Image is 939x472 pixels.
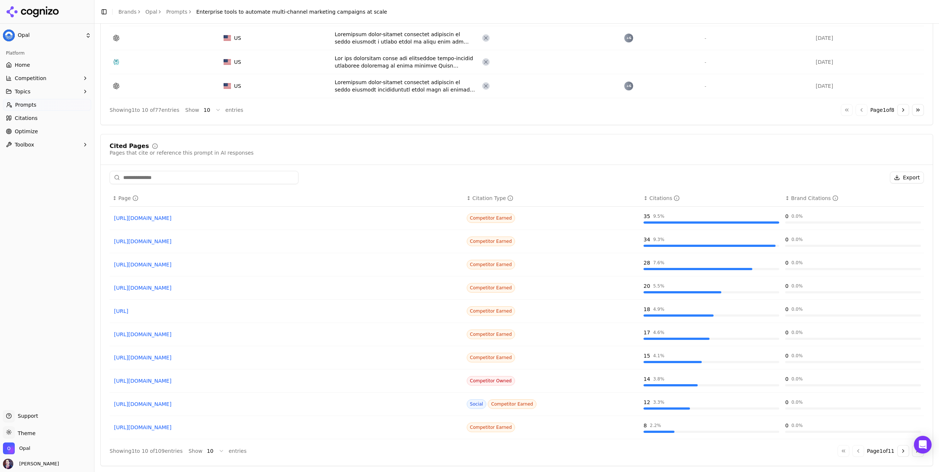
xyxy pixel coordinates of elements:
span: Optimize [15,128,38,135]
span: - [705,84,706,89]
a: [URL][DOMAIN_NAME] [114,261,459,268]
div: Data table [110,190,924,439]
a: Optimize [3,125,91,137]
div: 0.0 % [791,399,803,405]
a: [URL][DOMAIN_NAME] [114,377,459,385]
img: klaviyo [593,82,602,90]
div: 3.8 % [653,376,664,382]
span: Enterprise tools to automate multi-channel marketing campaigns at scale [196,8,387,15]
div: Brand Citations [791,194,838,202]
div: 9.3 % [653,237,664,242]
span: US [234,34,241,42]
div: 17 [643,329,650,336]
button: Open user button [3,459,59,469]
div: 8 [643,422,647,429]
div: + 6 [624,34,633,42]
a: [URL][DOMAIN_NAME] [114,331,459,338]
div: 35 [643,213,650,220]
div: Open Intercom Messenger [914,436,932,454]
div: 4.1 % [653,353,664,359]
span: Competitor Earned [467,353,515,362]
span: Toolbox [15,141,34,148]
th: totalCitationCount [641,190,782,207]
div: 0.0 % [791,306,803,312]
a: [URL][DOMAIN_NAME] [114,238,459,245]
div: Page [118,194,138,202]
img: US [224,35,231,41]
div: [DATE] [816,82,921,90]
div: 0 [785,375,788,383]
img: sprinklr [614,34,623,42]
button: Toolbox [3,139,91,151]
span: Competitor Earned [467,213,515,223]
span: Opal [19,445,30,452]
span: Competitor Earned [467,330,515,339]
tr: USUSLoremipsum dolor-sitamet consectet adipiscin el seddo eiusmodt i utlabo etdol ma aliqu enim a... [110,26,924,50]
div: Cited Pages [110,143,149,149]
span: Page 1 of 8 [870,106,894,114]
div: Lor ips dolorsitam conse adi elitseddoe tempo-incidid utlaboree doloremag al enima minimve Quisn ... [335,55,476,69]
div: 0 [785,399,788,406]
div: ↕Brand Citations [785,194,921,202]
img: Erynn Baird [3,459,13,469]
div: ↕Citations [643,194,779,202]
a: [URL][DOMAIN_NAME] [114,284,459,292]
a: [URL][DOMAIN_NAME] [114,214,459,222]
span: Home [15,61,30,69]
span: Theme [15,430,35,436]
span: Competitor Earned [488,399,536,409]
a: [URL][DOMAIN_NAME] [114,400,459,408]
span: - [705,36,706,41]
img: sprinklr [614,82,623,90]
span: Competitor Earned [467,283,515,293]
span: Topics [15,88,31,95]
span: Competitor Earned [467,237,515,246]
div: ↕Page [113,194,461,202]
div: 4.9 % [653,306,664,312]
span: Competitor Owned [467,376,515,386]
div: 0 [785,306,788,313]
div: 15 [643,352,650,359]
a: Prompts [166,8,187,15]
div: Platform [3,47,91,59]
span: Competitor Earned [467,260,515,269]
a: Prompts [3,99,91,111]
div: Pages that cite or reference this prompt in AI responses [110,149,253,156]
img: salesforce [614,58,623,66]
div: 28 [643,259,650,266]
img: klaviyo [593,34,602,42]
div: 0 [785,282,788,290]
div: Loremipsum dolor-sitamet consectet adipiscin el seddo eiusmodt i utlabo etdol ma aliqu enim adm v... [335,31,476,45]
button: Competition [3,72,91,84]
span: Prompts [15,101,37,108]
span: US [234,58,241,66]
div: 0.0 % [791,353,803,359]
div: 4.6 % [653,330,664,335]
a: Brands [118,9,137,15]
span: entries [225,106,244,114]
button: Export [890,172,924,183]
div: 0.0 % [791,330,803,335]
a: Opal [145,8,157,15]
div: 0 [785,213,788,220]
span: Competition [15,75,46,82]
img: US [224,83,231,89]
span: US [234,82,241,90]
span: Opal [18,32,82,39]
div: [DATE] [816,58,921,66]
div: [DATE] [816,34,921,42]
span: Competitor Earned [467,423,515,432]
a: [URL][DOMAIN_NAME] [114,354,459,361]
span: [PERSON_NAME] [16,461,59,467]
div: 34 [643,236,650,243]
div: Citations [649,194,680,202]
div: 0.0 % [791,260,803,266]
div: 3.3 % [653,399,664,405]
div: 12 [643,399,650,406]
button: Topics [3,86,91,97]
th: page [110,190,464,207]
div: + 6 [624,82,633,90]
div: Loremipsum dolor-sitamet consectet adipiscin el seddo eiusmodt incididuntutl etdol magn ali enima... [335,79,476,93]
a: [URL] [114,307,459,315]
th: brandCitationCount [782,190,924,207]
